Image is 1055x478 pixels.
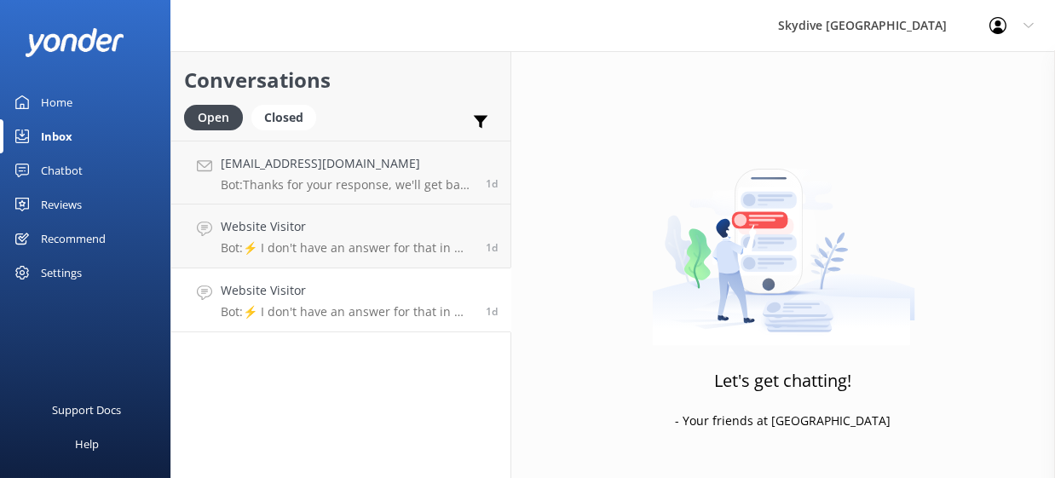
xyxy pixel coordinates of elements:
[486,176,498,191] span: 06:42am 15-Aug-2025 (UTC +12:00) Pacific/Auckland
[221,177,473,193] p: Bot: Thanks for your response, we'll get back to you as soon as we can during opening hours.
[715,367,852,394] h3: Let's get chatting!
[41,187,82,222] div: Reviews
[486,240,498,255] span: 10:37pm 14-Aug-2025 (UTC +12:00) Pacific/Auckland
[221,281,473,300] h4: Website Visitor
[41,119,72,153] div: Inbox
[41,153,83,187] div: Chatbot
[26,28,124,56] img: yonder-white-logo.png
[221,304,473,320] p: Bot: ⚡ I don't have an answer for that in my knowledge base. Please try and rephrase your questio...
[652,133,915,346] img: artwork of a man stealing a conversation from at giant smartphone
[53,393,122,427] div: Support Docs
[251,107,325,126] a: Closed
[251,105,316,130] div: Closed
[486,304,498,319] span: 07:56pm 14-Aug-2025 (UTC +12:00) Pacific/Auckland
[171,141,510,204] a: [EMAIL_ADDRESS][DOMAIN_NAME]Bot:Thanks for your response, we'll get back to you as soon as we can...
[221,240,473,256] p: Bot: ⚡ I don't have an answer for that in my knowledge base. Please try and rephrase your questio...
[41,256,82,290] div: Settings
[221,217,473,236] h4: Website Visitor
[75,427,99,461] div: Help
[171,204,510,268] a: Website VisitorBot:⚡ I don't have an answer for that in my knowledge base. Please try and rephras...
[41,85,72,119] div: Home
[184,105,243,130] div: Open
[171,268,510,332] a: Website VisitorBot:⚡ I don't have an answer for that in my knowledge base. Please try and rephras...
[676,412,891,430] p: - Your friends at [GEOGRAPHIC_DATA]
[41,222,106,256] div: Recommend
[184,107,251,126] a: Open
[221,154,473,173] h4: [EMAIL_ADDRESS][DOMAIN_NAME]
[184,64,498,96] h2: Conversations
